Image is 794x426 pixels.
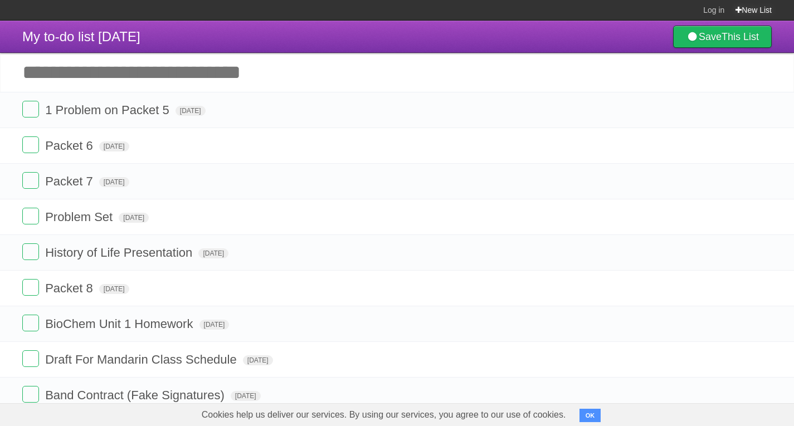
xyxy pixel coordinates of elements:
[22,386,39,403] label: Done
[45,352,240,366] span: Draft For Mandarin Class Schedule
[45,246,195,259] span: History of Life Presentation
[198,248,228,258] span: [DATE]
[22,172,39,189] label: Done
[22,279,39,296] label: Done
[22,101,39,117] label: Done
[45,317,196,331] span: BioChem Unit 1 Homework
[176,106,206,116] span: [DATE]
[45,388,227,402] span: Band Contract (Fake Signatures)
[22,243,39,260] label: Done
[722,31,759,42] b: This List
[99,141,129,151] span: [DATE]
[673,26,772,48] a: SaveThis List
[22,350,39,367] label: Done
[243,355,273,365] span: [DATE]
[199,320,230,330] span: [DATE]
[22,208,39,224] label: Done
[22,136,39,153] label: Done
[191,404,577,426] span: Cookies help us deliver our services. By using our services, you agree to our use of cookies.
[45,103,172,117] span: 1 Problem on Packet 5
[99,284,129,294] span: [DATE]
[22,29,140,44] span: My to-do list [DATE]
[45,174,96,188] span: Packet 7
[231,391,261,401] span: [DATE]
[579,409,601,422] button: OK
[45,281,96,295] span: Packet 8
[45,210,115,224] span: Problem Set
[22,315,39,331] label: Done
[45,139,96,153] span: Packet 6
[99,177,129,187] span: [DATE]
[119,213,149,223] span: [DATE]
